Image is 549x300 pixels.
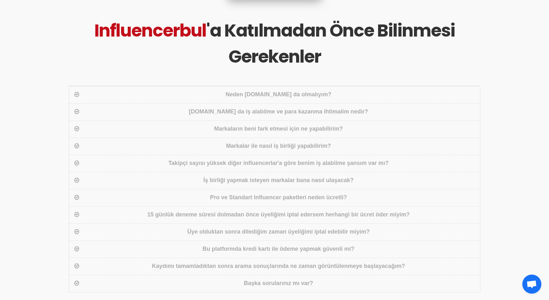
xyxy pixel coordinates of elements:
[522,275,541,294] a: Açık sohbet
[81,245,476,254] div: Bu platformda kredi kartı ile ödeme yapmak güvenli mi?
[81,176,476,185] div: İş birliği yapmak isteyen markalar bana nasıl ulaşacak?
[81,159,476,168] div: Takipçi sayısı yüksek diğer influencerlar'a göre benim iş alabilme şansım var mı?
[81,90,476,99] div: Neden [DOMAIN_NAME] da olmalıyım?
[81,210,476,220] div: 15 günlük deneme süresi dolmadan önce üyeliğimi iptal edersem herhangi bir ücret öder miyim?
[81,107,476,117] div: [DOMAIN_NAME] da iş alabilme ve para kazanma ihtimalim nedir?
[81,125,476,134] div: Markaların beni fark etmesi için ne yapabilirim?
[81,228,476,237] div: Üye olduktan sonra dilediğim zaman üyeliğimi iptal edebilir miyim?
[81,142,476,151] div: Markalar ile nasıl iş birliği yapabilirim?
[81,193,476,202] div: Pro ve Standart Influencer paketleri neden ücretli?
[72,17,477,70] h1: 'a Katılmadan Önce Bilinmesi Gerekenler
[94,18,206,43] span: Influencerbul
[81,262,476,271] div: Kaydımı tamamladıktan sonra arama sonuçlarında ne zaman görüntülenmeye başlayacağım?
[81,279,476,288] div: Başka sorularınız mı var?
